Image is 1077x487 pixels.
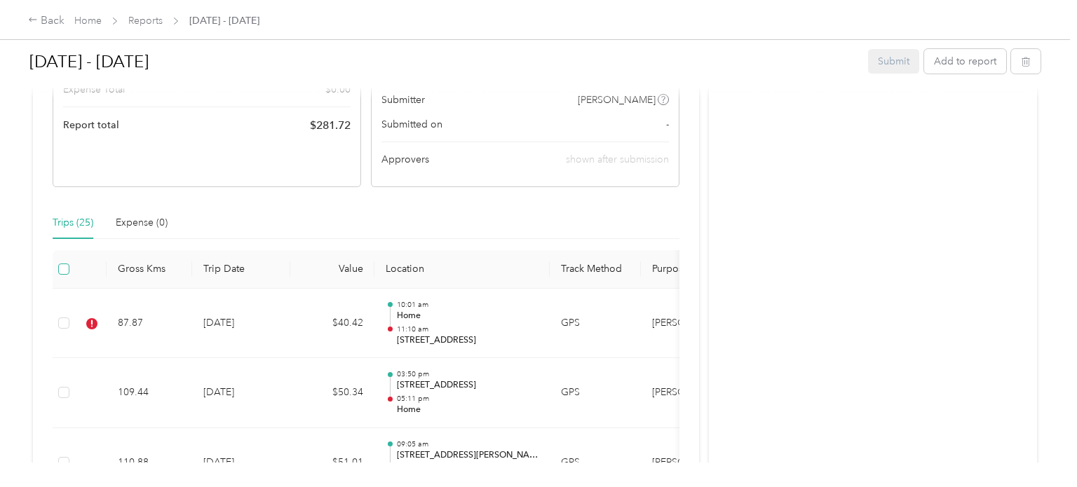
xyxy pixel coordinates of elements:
th: Gross Kms [107,250,192,289]
span: [DATE] - [DATE] [189,13,259,28]
td: Acosta Canada [641,358,746,428]
p: 03:50 pm [397,369,538,379]
span: [PERSON_NAME] [578,92,656,107]
p: [STREET_ADDRESS] [397,379,538,392]
span: Approvers [381,152,429,167]
td: $50.34 [290,358,374,428]
td: 109.44 [107,358,192,428]
th: Location [374,250,550,289]
p: [STREET_ADDRESS] [397,334,538,347]
p: 05:11 pm [397,394,538,404]
p: 10:01 am [397,300,538,310]
p: 11:10 am [397,324,538,334]
span: Submitter [381,92,425,107]
p: Home [397,310,538,322]
td: [DATE] [192,289,290,359]
span: Report total [63,118,119,132]
th: Value [290,250,374,289]
div: Trips (25) [53,215,93,231]
span: $ 281.72 [310,117,351,134]
td: [DATE] [192,358,290,428]
td: 87.87 [107,289,192,359]
button: Add to report [924,49,1006,74]
iframe: Everlance-gr Chat Button Frame [998,409,1077,487]
th: Track Method [550,250,641,289]
th: Purpose [641,250,746,289]
h1: Sep 1 - 30, 2025 [29,45,858,78]
span: Submitted on [381,117,442,132]
div: Back [28,13,65,29]
p: [STREET_ADDRESS][PERSON_NAME][PERSON_NAME] [397,449,538,462]
td: Acosta Canada [641,289,746,359]
td: GPS [550,358,641,428]
span: - [666,117,669,132]
p: 09:05 am [397,439,538,449]
a: Reports [128,15,163,27]
td: $40.42 [290,289,374,359]
p: Home [397,404,538,416]
a: Home [74,15,102,27]
span: shown after submission [566,153,669,165]
div: Expense (0) [116,215,168,231]
td: GPS [550,289,641,359]
th: Trip Date [192,250,290,289]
